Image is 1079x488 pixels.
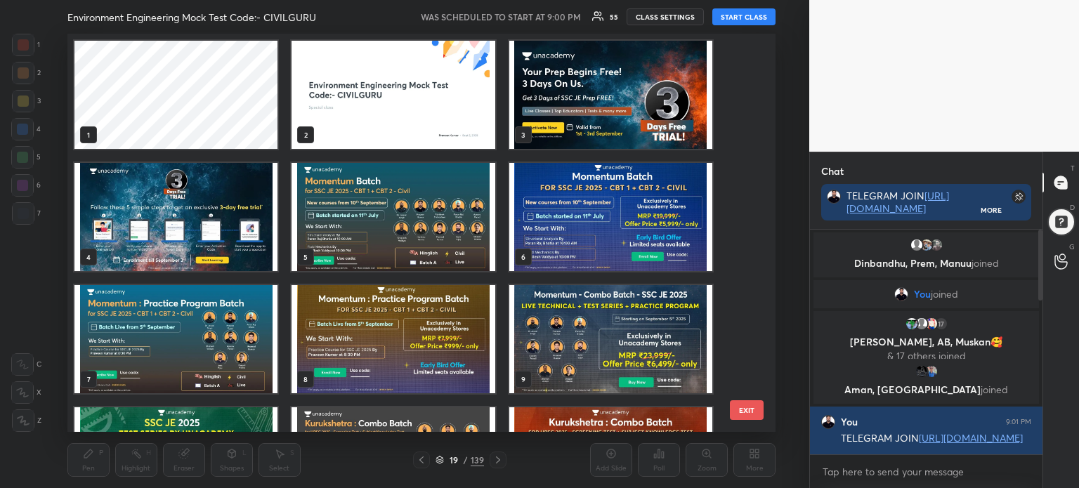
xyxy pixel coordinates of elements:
p: & 17 others joined [822,350,1031,362]
button: EXIT [730,400,764,420]
img: 1756826479QY7R4A.pdf [292,285,495,393]
h5: WAS SCHEDULED TO START AT 9:00 PM [421,11,581,23]
img: 1756826479QY7R4A.pdf [292,163,495,271]
div: TELEGRAM JOIN [841,432,1031,446]
p: G [1069,242,1075,252]
img: bd0e6f8a1bdb46fc87860b803eab4bec.jpg [920,238,934,252]
img: 1756826479QY7R4A.pdf [509,163,712,271]
div: 19 [447,456,461,464]
img: d58f76cd00a64faea5a345cb3a881824.jpg [827,190,841,204]
div: 1 [12,34,40,56]
img: 3 [929,238,943,252]
img: 1756826479QY7R4A.pdf [509,41,712,149]
span: You [914,289,931,300]
p: D [1070,202,1075,213]
p: Aman, [GEOGRAPHIC_DATA] [822,384,1031,395]
h4: Environment Engineering Mock Test Code:- CIVILGURU [67,11,316,24]
span: joined [931,289,958,300]
div: 7 [12,202,41,225]
img: default.png [915,317,929,331]
button: START CLASS [712,8,776,25]
img: 1756826479QY7R4A.pdf [509,285,712,393]
div: / [464,456,468,464]
h6: You [841,416,858,428]
div: 9:01 PM [1006,418,1031,426]
a: [URL][DOMAIN_NAME] [919,431,1023,444]
img: b33397355bc44f408d2cd254ccb43f20.jpg [924,317,939,331]
img: d58f76cd00a64faea5a345cb3a881824.jpg [821,415,835,429]
div: 4 [11,118,41,140]
div: grid [67,34,751,432]
img: ce0ea786883040b4aed8c20b6c1dd269.jpg [905,317,919,331]
img: 6c381bec-8810-11f0-9762-6a3d5a7e73fd.jpg [292,41,495,149]
div: C [11,353,41,376]
div: More [981,205,1002,215]
div: 3 [12,90,41,112]
p: T [1071,163,1075,173]
div: 6 [11,174,41,197]
span: joined [981,383,1008,396]
p: [PERSON_NAME], AB, Muskan🥰 [822,336,1031,348]
img: 1756826479QY7R4A.pdf [74,163,277,271]
div: TELEGRAM JOIN [846,190,981,215]
button: CLASS SETTINGS [627,8,704,25]
img: default.png [910,238,924,252]
p: Dinbandhu, Prem, Manuu [822,258,1031,269]
a: [URL][DOMAIN_NAME] [846,189,949,215]
div: Z [12,409,41,432]
div: 139 [471,454,484,466]
img: 1756826479QY7R4A.pdf [74,285,277,393]
div: grid [810,230,1042,454]
img: d58f76cd00a64faea5a345cb3a881824.jpg [894,287,908,301]
p: Chat [810,152,855,190]
div: X [11,381,41,404]
span: joined [972,256,999,270]
div: 17 [934,317,948,331]
img: 2310f26a01f1451db1737067555323cb.jpg [924,364,939,378]
div: 55 [610,13,618,20]
div: 2 [12,62,41,84]
div: 5 [11,146,41,169]
img: fad86bbd1e7a4004ab06409d8d3c1760.88265852_3 [915,364,929,378]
